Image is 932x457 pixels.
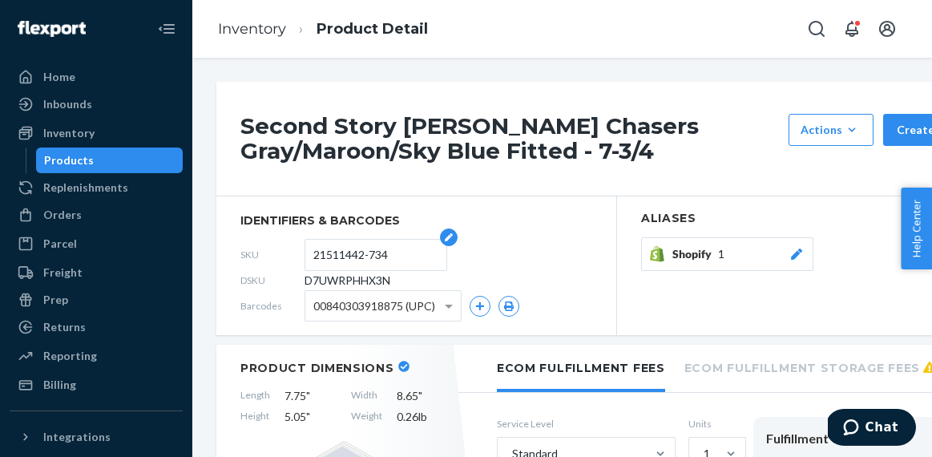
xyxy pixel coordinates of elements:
[18,21,86,37] img: Flexport logo
[240,248,305,261] span: SKU
[10,202,183,228] a: Orders
[43,180,128,196] div: Replenishments
[672,246,718,262] span: Shopify
[801,122,861,138] div: Actions
[240,212,592,228] span: identifiers & barcodes
[789,114,873,146] button: Actions
[641,237,813,271] button: Shopify1
[836,13,868,45] button: Open notifications
[688,417,740,431] label: Units
[43,236,77,252] div: Parcel
[10,175,183,200] a: Replenishments
[10,372,183,398] a: Billing
[205,6,441,53] ol: breadcrumbs
[306,410,310,423] span: "
[218,20,286,38] a: Inventory
[240,409,270,425] span: Height
[497,345,665,392] li: Ecom Fulfillment Fees
[43,207,82,223] div: Orders
[306,389,310,402] span: "
[418,389,422,402] span: "
[43,125,95,141] div: Inventory
[43,319,86,335] div: Returns
[284,409,337,425] span: 5.05
[10,424,183,450] button: Integrations
[43,292,68,308] div: Prep
[313,293,435,320] span: 00840303918875 (UPC)
[397,388,449,404] span: 8.65
[240,361,394,375] h2: Product Dimensions
[44,152,94,168] div: Products
[43,265,83,281] div: Freight
[43,377,76,393] div: Billing
[240,114,781,164] h1: Second Story [PERSON_NAME] Chasers Gray/Maroon/Sky Blue Fitted - 7-3/4
[10,64,183,90] a: Home
[801,13,833,45] button: Open Search Box
[10,120,183,146] a: Inventory
[497,417,676,431] label: Service Level
[305,273,390,289] span: D7UWRPHHX3N
[10,343,183,369] a: Reporting
[828,409,916,449] iframe: Opens a widget where you can chat to one of our agents
[240,299,305,313] span: Barcodes
[901,188,932,269] button: Help Center
[871,13,903,45] button: Open account menu
[351,388,382,404] span: Width
[151,13,183,45] button: Close Navigation
[10,314,183,340] a: Returns
[43,429,111,445] div: Integrations
[240,273,305,287] span: DSKU
[43,96,92,112] div: Inbounds
[36,148,184,173] a: Products
[10,91,183,117] a: Inbounds
[10,260,183,285] a: Freight
[43,348,97,364] div: Reporting
[718,246,724,262] span: 1
[317,20,428,38] a: Product Detail
[10,287,183,313] a: Prep
[351,409,382,425] span: Weight
[240,388,270,404] span: Length
[10,231,183,257] a: Parcel
[43,69,75,85] div: Home
[397,409,449,425] span: 0.26 lb
[284,388,337,404] span: 7.75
